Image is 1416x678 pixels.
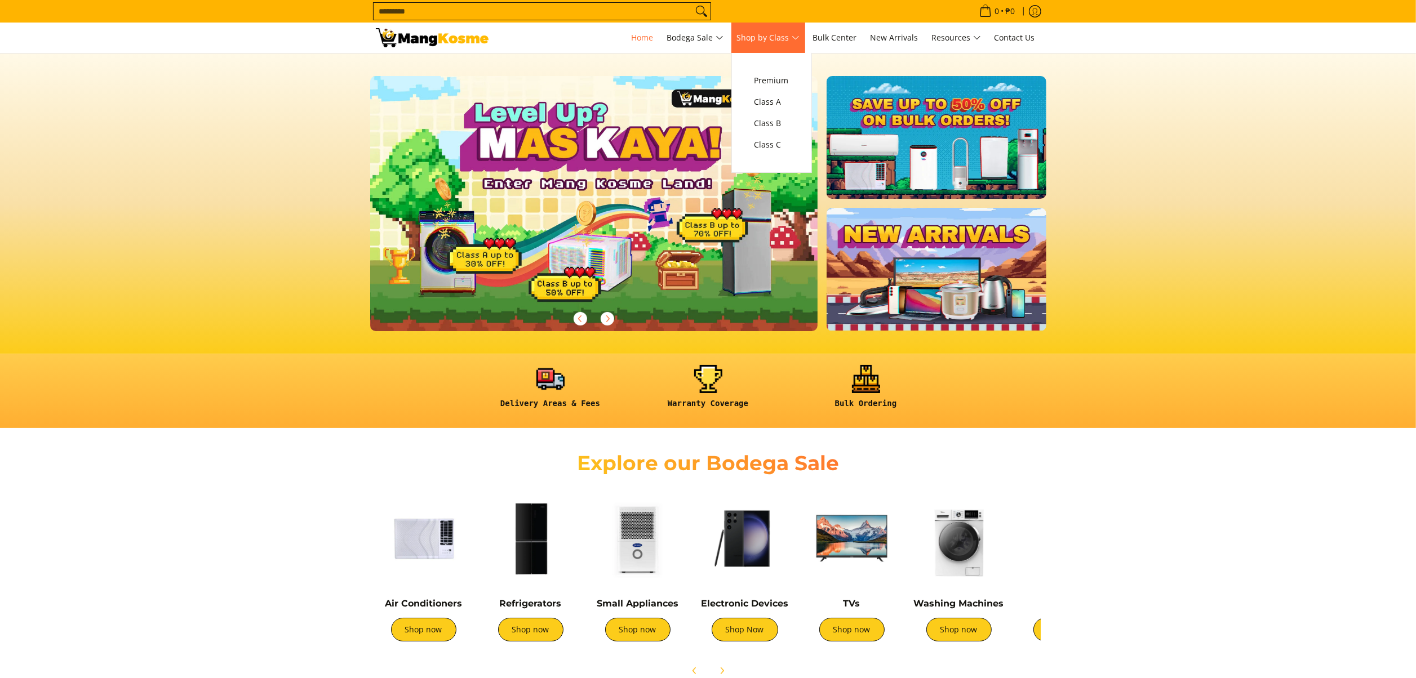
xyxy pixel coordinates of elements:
button: Previous [568,306,593,331]
a: Class C [749,134,794,155]
span: Contact Us [995,32,1035,43]
nav: Main Menu [500,23,1041,53]
a: Shop now [1033,618,1099,641]
a: TVs [844,598,860,609]
a: Contact Us [989,23,1041,53]
a: Shop Now [712,618,778,641]
span: ₱0 [1004,7,1017,15]
a: Bulk Center [807,23,863,53]
img: TVs [804,490,900,586]
span: Resources [932,31,981,45]
img: Cookers [1018,490,1114,586]
a: Class B [749,113,794,134]
a: <h6><strong>Warranty Coverage</strong></h6> [635,365,782,417]
span: Class A [754,95,789,109]
a: Electronic Devices [701,598,788,609]
a: Shop now [391,618,456,641]
span: Home [632,32,654,43]
span: Premium [754,74,789,88]
a: Shop now [819,618,885,641]
a: Shop now [605,618,671,641]
span: 0 [993,7,1001,15]
span: Class B [754,117,789,131]
a: Shop now [926,618,992,641]
span: Shop by Class [737,31,800,45]
a: Premium [749,70,794,91]
img: Refrigerators [483,490,579,586]
a: Bodega Sale [662,23,729,53]
a: New Arrivals [865,23,924,53]
img: Mang Kosme: Your Home Appliances Warehouse Sale Partner! [376,28,489,47]
button: Next [595,306,620,331]
img: Electronic Devices [697,490,793,586]
a: Shop by Class [731,23,805,53]
a: Shop now [498,618,563,641]
a: Small Appliances [597,598,678,609]
span: New Arrivals [871,32,918,43]
img: Small Appliances [590,490,686,586]
a: Resources [926,23,987,53]
a: <h6><strong>Bulk Ordering</strong></h6> [793,365,939,417]
a: Washing Machines [914,598,1004,609]
img: Gaming desktop banner [370,76,818,331]
h2: Explore our Bodega Sale [545,450,872,476]
span: Bodega Sale [667,31,723,45]
span: • [976,5,1019,17]
a: Air Conditioners [385,598,462,609]
a: <h6><strong>Delivery Areas & Fees</strong></h6> [477,365,624,417]
button: Search [693,3,711,20]
img: Air Conditioners [376,490,472,586]
span: Class C [754,138,789,152]
img: Washing Machines [911,490,1007,586]
span: Bulk Center [813,32,857,43]
a: Refrigerators [500,598,562,609]
a: Class A [749,91,794,113]
a: Home [626,23,659,53]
